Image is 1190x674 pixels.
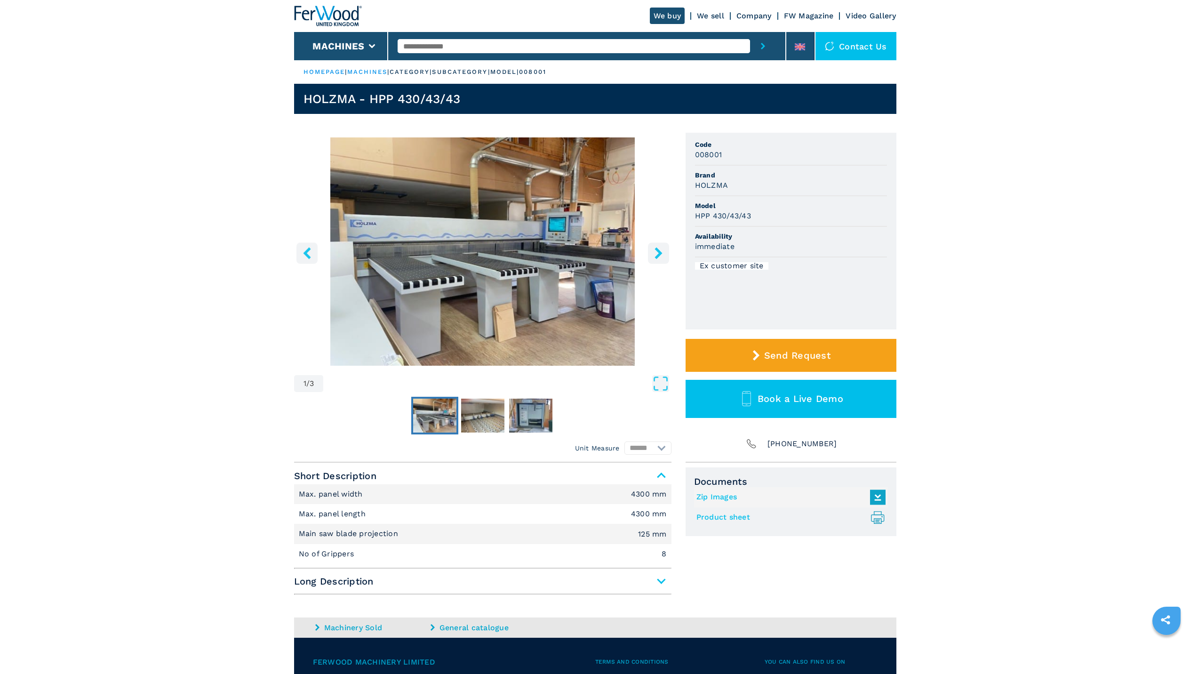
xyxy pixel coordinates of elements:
button: right-button [648,242,669,264]
iframe: Chat [1150,632,1183,667]
span: Book a Live Demo [758,393,843,404]
a: Machinery Sold [315,622,428,633]
button: Machines [312,40,364,52]
span: Documents [694,476,888,487]
span: Brand [695,170,887,180]
img: 594e066899130da99cb875340fc1530b [509,399,552,433]
a: Video Gallery [846,11,896,20]
span: | [345,68,347,75]
em: 4300 mm [631,510,667,518]
h3: 008001 [695,149,722,160]
img: ab08afbbc453937040b6e100dba6800c [461,399,504,433]
p: category | [390,68,432,76]
div: Short Description [294,484,671,564]
span: Code [695,140,887,149]
em: 8 [662,550,666,558]
button: Open Fullscreen [326,375,669,392]
div: Ex customer site [695,262,768,270]
span: Availability [695,232,887,241]
a: We sell [697,11,724,20]
a: General catalogue [431,622,543,633]
p: model | [490,68,519,76]
button: Go to Slide 1 [411,397,458,434]
span: 3 [310,380,314,387]
p: Max. panel length [299,509,368,519]
p: No of Grippers [299,549,357,559]
a: We buy [650,8,685,24]
h3: HOLZMA [695,180,728,191]
a: machines [347,68,388,75]
img: Ferwood [294,6,362,26]
div: Contact us [815,32,896,60]
span: Ferwood Machinery Limited [313,657,595,667]
em: Unit Measure [575,443,620,453]
a: Zip Images [696,489,881,505]
span: Terms and Conditions [595,657,765,667]
img: Front Loading Beam Panel Saws HOLZMA HPP 430/43/43 [294,137,671,366]
img: Contact us [825,41,834,51]
span: [PHONE_NUMBER] [767,437,837,450]
a: FW Magazine [784,11,834,20]
button: Go to Slide 3 [507,397,554,434]
p: subcategory | [432,68,490,76]
img: 0a229089df893b1ac63945236a3edbdc [413,399,456,433]
span: You can also find us on [765,657,878,667]
button: Book a Live Demo [686,380,896,418]
a: Company [736,11,772,20]
span: Long Description [294,573,671,590]
button: Send Request [686,339,896,372]
span: 1 [303,380,306,387]
p: 008001 [519,68,546,76]
span: Send Request [764,350,831,361]
a: sharethis [1154,608,1177,632]
a: Product sheet [696,510,881,525]
div: Go to Slide 1 [294,137,671,366]
span: / [306,380,310,387]
span: Short Description [294,467,671,484]
span: Model [695,201,887,210]
button: submit-button [750,32,776,60]
button: Go to Slide 2 [459,397,506,434]
h3: immediate [695,241,735,252]
img: Phone [745,437,758,450]
h3: HPP 430/43/43 [695,210,751,221]
nav: Thumbnail Navigation [294,397,671,434]
em: 125 mm [638,530,667,538]
h1: HOLZMA - HPP 430/43/43 [303,91,461,106]
span: | [387,68,389,75]
button: left-button [296,242,318,264]
a: HOMEPAGE [303,68,345,75]
p: Max. panel width [299,489,365,499]
p: Main saw blade projection [299,529,401,539]
em: 4300 mm [631,490,667,498]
